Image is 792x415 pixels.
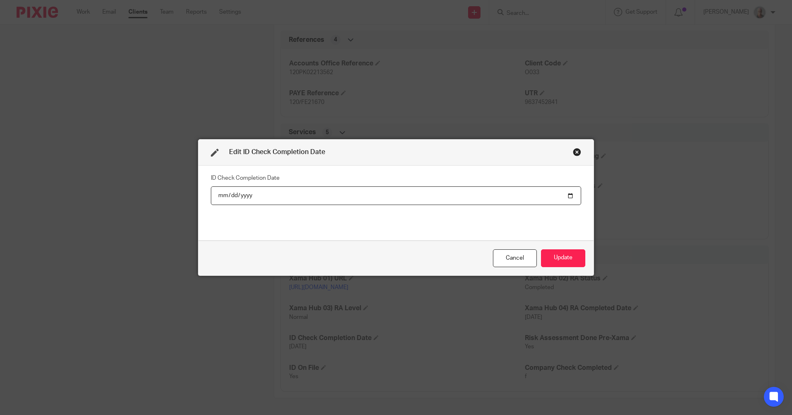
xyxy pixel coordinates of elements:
[493,249,537,267] div: Close this dialog window
[211,174,280,182] label: ID Check Completion Date
[211,186,581,205] input: YYYY-MM-DD
[229,149,325,155] span: Edit ID Check Completion Date
[573,148,581,156] div: Close this dialog window
[541,249,585,267] button: Update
